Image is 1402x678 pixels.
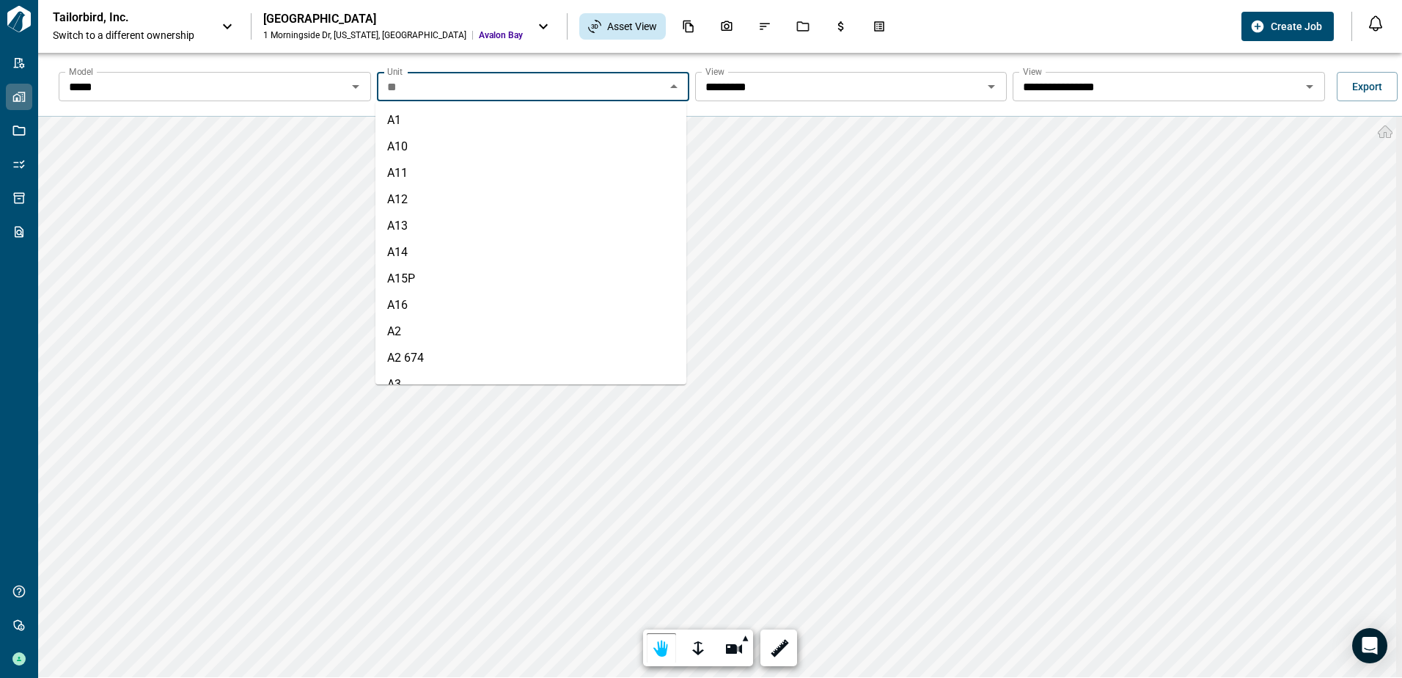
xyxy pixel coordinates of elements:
[579,13,666,40] div: Asset View
[1352,628,1387,663] div: Open Intercom Messenger
[345,76,366,97] button: Open
[375,107,686,134] li: A1
[705,65,724,78] label: View
[263,29,466,41] div: 1 Morningside Dr , [US_STATE] , [GEOGRAPHIC_DATA]
[375,266,686,292] li: A15P
[1337,72,1398,101] button: Export
[1023,65,1042,78] label: View
[69,65,93,78] label: Model
[53,10,185,25] p: Tailorbird, Inc.
[375,134,686,160] li: A10
[1299,76,1320,97] button: Open
[664,76,684,97] button: Close
[375,213,686,239] li: A13
[387,65,403,78] label: Unit
[375,160,686,186] li: A11
[981,76,1002,97] button: Open
[607,19,657,34] span: Asset View
[479,29,523,41] span: Avalon Bay
[673,14,704,39] div: Documents
[375,186,686,213] li: A12
[375,292,686,318] li: A16
[788,14,818,39] div: Jobs
[1352,79,1382,94] span: Export
[375,239,686,266] li: A14
[53,28,207,43] span: Switch to a different ownership
[375,371,686,398] li: A3
[711,14,742,39] div: Photos
[1241,12,1334,41] button: Create Job
[263,12,523,26] div: [GEOGRAPHIC_DATA]
[826,14,856,39] div: Budgets
[375,345,686,371] li: A2 674
[749,14,780,39] div: Issues & Info
[1364,12,1387,35] button: Open notification feed
[864,14,895,39] div: Takeoff Center
[375,318,686,345] li: A2
[1271,19,1322,34] span: Create Job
